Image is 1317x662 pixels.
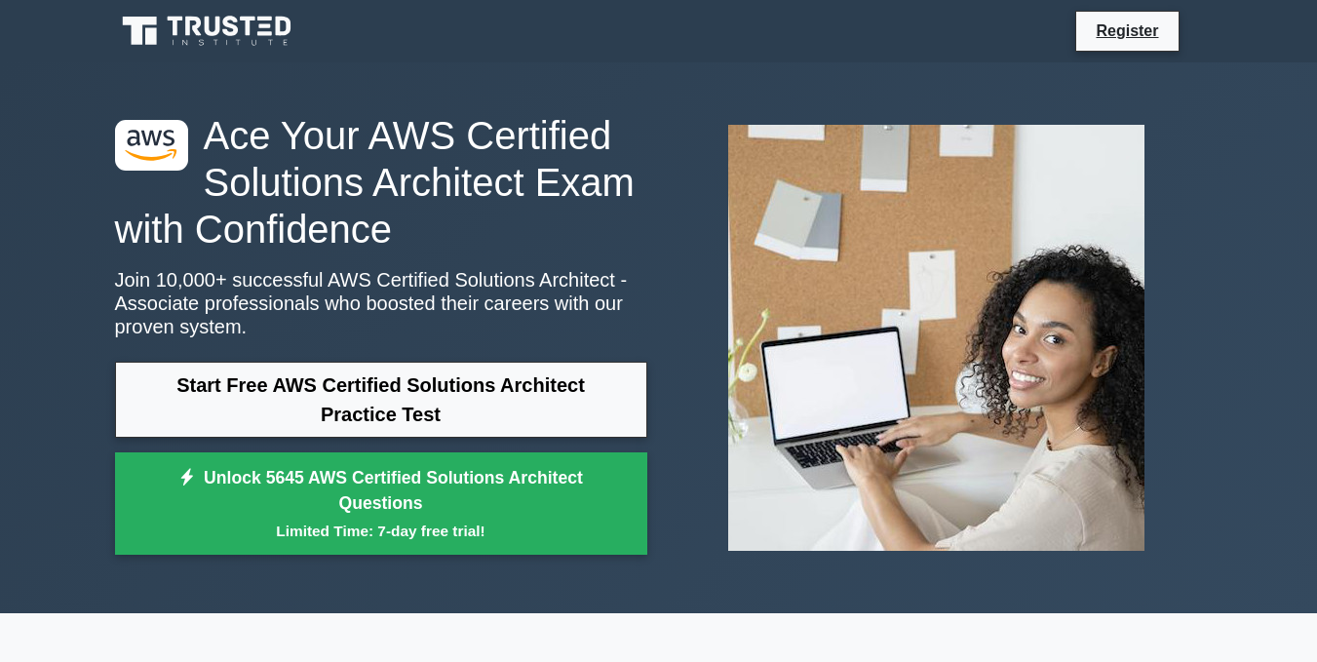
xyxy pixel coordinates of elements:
a: Register [1084,19,1170,43]
small: Limited Time: 7-day free trial! [139,520,623,542]
p: Join 10,000+ successful AWS Certified Solutions Architect - Associate professionals who boosted t... [115,268,647,338]
a: Unlock 5645 AWS Certified Solutions Architect QuestionsLimited Time: 7-day free trial! [115,452,647,556]
h1: Ace Your AWS Certified Solutions Architect Exam with Confidence [115,112,647,253]
a: Start Free AWS Certified Solutions Architect Practice Test [115,362,647,438]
